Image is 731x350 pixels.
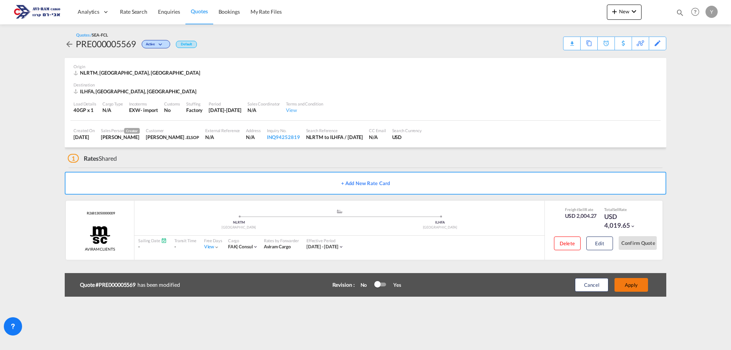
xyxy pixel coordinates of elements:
span: [DATE] - [DATE] [306,244,339,249]
span: AVIRAM CLIENTS [85,246,115,252]
div: Cargo Type [102,101,123,107]
div: PRE000005569 [76,38,136,50]
div: N/A [369,134,386,141]
div: Period [209,101,241,107]
div: - import [140,107,158,113]
div: N/A [102,107,123,113]
div: Revision : [332,281,355,289]
div: Search Reference [306,128,363,133]
div: Yulia Vainblat [101,134,140,141]
md-icon: icon-chevron-down [253,244,258,249]
div: Sales Person [101,128,140,134]
div: Incoterms [129,101,158,107]
span: Analytics [78,8,99,16]
div: Stuffing [186,101,203,107]
div: 27 Aug 2025 [73,134,95,141]
div: 01 Sep 2025 - 30 Sep 2025 [306,244,339,250]
button: Delete [554,237,581,250]
div: Rates by Forwarder [264,238,299,243]
div: Free Days [204,238,222,243]
div: Change Status Here [136,38,172,50]
span: Sell [613,207,619,212]
div: Sales Coordinator [247,101,280,107]
md-icon: icon-chevron-down [630,224,635,229]
div: 30 Sep 2025 [209,107,241,113]
div: N/A [205,134,240,141]
div: External Reference [205,128,240,133]
span: 1 [68,154,79,163]
div: Address [246,128,260,133]
div: Shlomo . [146,134,199,141]
div: 40GP x 1 [73,107,96,113]
div: Inquiry No. [267,128,300,133]
div: CC Email [369,128,386,133]
span: Rates [84,155,99,162]
span: Creator [124,128,140,134]
div: Sailing Date [138,238,167,243]
span: New [610,8,638,14]
span: | [236,244,238,249]
div: Terms and Condition [286,101,323,107]
div: Transit Time [174,238,196,243]
div: INQ94252819 [267,134,300,141]
div: Created On [73,128,95,133]
div: Yes [386,281,401,288]
div: [GEOGRAPHIC_DATA] [340,225,541,230]
span: Active [146,42,157,49]
div: Customs [164,101,180,107]
div: Y [705,6,718,18]
div: Customer [146,128,199,133]
md-icon: icon-chevron-down [214,245,219,250]
div: Cargo [228,238,258,243]
span: Rate Search [120,8,147,15]
div: NLRTM [138,220,340,225]
div: EXW [129,107,140,113]
button: Edit [586,237,613,250]
div: has been modified [80,279,308,291]
div: Destination [73,82,658,88]
span: Enquiries [158,8,180,15]
span: Sell [578,207,585,212]
div: Origin [73,64,658,69]
md-icon: Schedules Available [161,238,167,243]
span: SEA-FCL [92,32,108,37]
button: icon-plus 400-fgNewicon-chevron-down [607,5,642,20]
md-icon: icon-download [567,38,576,44]
span: NLRTM, [GEOGRAPHIC_DATA], [GEOGRAPHIC_DATA] [80,70,200,76]
span: Aviram Cargo [264,244,291,249]
span: Help [689,5,702,18]
div: Total Rate [604,207,642,212]
div: Quotes /SEA-FCL [76,32,108,38]
div: USD [392,134,422,141]
span: My Rate Files [251,8,282,15]
div: - [174,244,196,250]
button: Confirm Quote [619,236,657,250]
div: Freight Rate [565,207,597,212]
div: Contract / Rate Agreement / Tariff / Spot Pricing Reference Number: R26813050000009 [85,211,115,216]
md-icon: icon-arrow-left [65,40,74,49]
div: consul [228,244,253,250]
div: - [138,244,167,250]
div: USD 2,004.27 [565,212,597,220]
div: N/A [246,134,260,141]
md-icon: icon-chevron-down [629,7,638,16]
div: icon-magnify [676,8,684,20]
div: No [164,107,180,113]
div: icon-arrow-left [65,38,76,50]
div: [GEOGRAPHIC_DATA] [138,225,340,230]
div: Viewicon-chevron-down [204,244,220,250]
span: Quotes [191,8,207,14]
div: USD 4,019.65 [604,212,642,230]
div: Factory Stuffing [186,107,203,113]
md-icon: icon-chevron-down [157,43,166,47]
div: ILHFA, Haifa, Middle East [73,88,198,95]
div: No [357,281,375,288]
button: + Add New Rate Card [65,172,666,195]
div: Change Status Here [142,40,170,48]
div: Help [689,5,705,19]
div: Shared [68,154,117,163]
button: Cancel [575,278,608,292]
img: 166978e0a5f911edb4280f3c7a976193.png [11,3,63,21]
span: FAK [228,244,239,249]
